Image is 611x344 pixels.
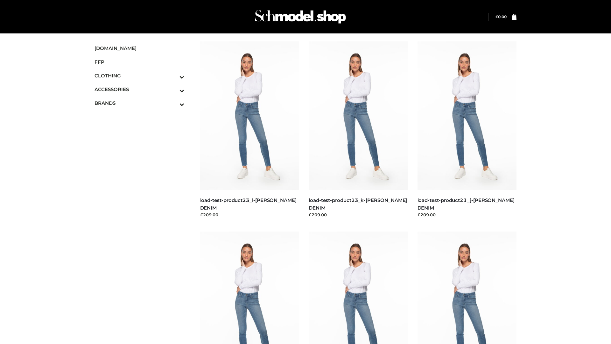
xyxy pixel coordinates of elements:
a: FFP [95,55,184,69]
span: FFP [95,58,184,66]
span: ACCESSORIES [95,86,184,93]
div: £209.00 [200,211,299,218]
a: CLOTHINGToggle Submenu [95,69,184,82]
span: CLOTHING [95,72,184,79]
a: load-test-product23_j-[PERSON_NAME] DENIM [418,197,515,211]
a: ACCESSORIESToggle Submenu [95,82,184,96]
button: Toggle Submenu [162,96,184,110]
a: load-test-product23_l-[PERSON_NAME] DENIM [200,197,297,211]
span: [DOMAIN_NAME] [95,45,184,52]
button: Toggle Submenu [162,69,184,82]
a: [DOMAIN_NAME] [95,41,184,55]
bdi: 0.00 [495,14,507,19]
a: load-test-product23_k-[PERSON_NAME] DENIM [309,197,407,211]
div: £209.00 [418,211,517,218]
span: BRANDS [95,99,184,107]
a: £0.00 [495,14,507,19]
a: BRANDSToggle Submenu [95,96,184,110]
img: Schmodel Admin 964 [253,4,348,29]
div: £209.00 [309,211,408,218]
button: Toggle Submenu [162,82,184,96]
span: £ [495,14,498,19]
